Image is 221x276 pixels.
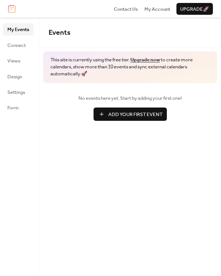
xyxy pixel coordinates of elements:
[3,55,34,67] a: Views
[49,95,212,102] span: No events here yet. Start by adding your first one!
[130,55,160,65] a: Upgrade now
[144,5,170,13] a: My Account
[7,57,20,65] span: Views
[8,5,15,13] img: logo
[7,89,25,96] span: Settings
[7,42,26,49] span: Connect
[49,26,70,40] span: Events
[180,6,209,13] span: Upgrade 🚀
[7,73,22,81] span: Design
[3,71,34,82] a: Design
[94,108,167,121] button: Add Your First Event
[144,6,170,13] span: My Account
[50,57,210,78] span: This site is currently using the free tier. to create more calendars, show more than 10 events an...
[49,108,212,121] a: Add Your First Event
[3,23,34,35] a: My Events
[176,3,213,15] button: Upgrade🚀
[7,26,29,33] span: My Events
[3,39,34,51] a: Connect
[108,111,162,118] span: Add Your First Event
[3,86,34,98] a: Settings
[3,102,34,113] a: Form
[114,5,138,13] a: Contact Us
[114,6,138,13] span: Contact Us
[7,104,19,112] span: Form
